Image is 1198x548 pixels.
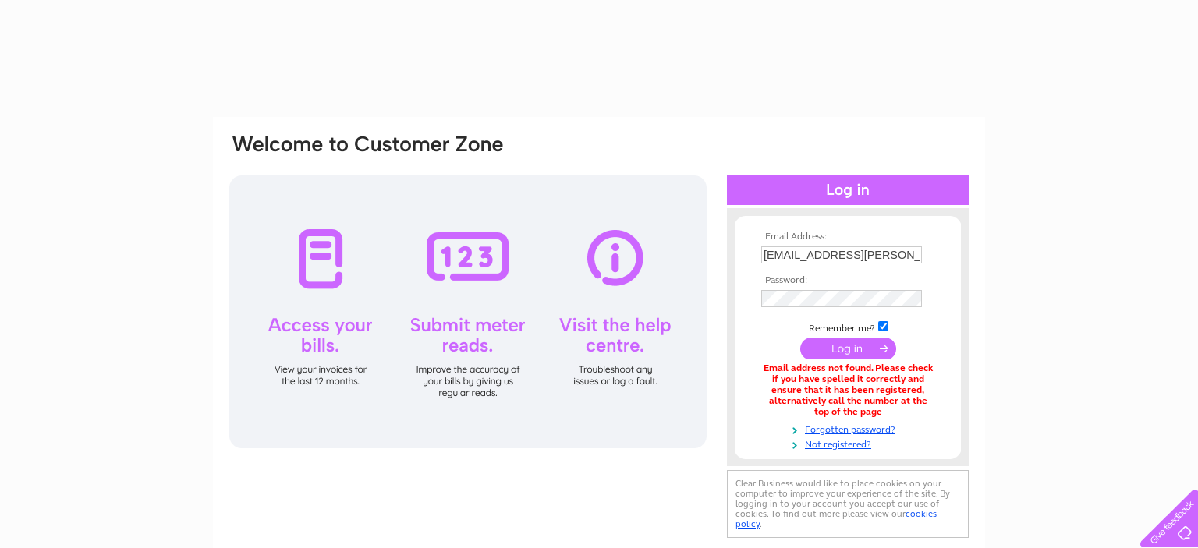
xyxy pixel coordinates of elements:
[735,508,937,529] a: cookies policy
[757,232,938,242] th: Email Address:
[800,338,896,359] input: Submit
[761,363,934,417] div: Email address not found. Please check if you have spelled it correctly and ensure that it has bee...
[757,275,938,286] th: Password:
[761,421,938,436] a: Forgotten password?
[727,470,969,538] div: Clear Business would like to place cookies on your computer to improve your experience of the sit...
[761,436,938,451] a: Not registered?
[757,319,938,334] td: Remember me?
